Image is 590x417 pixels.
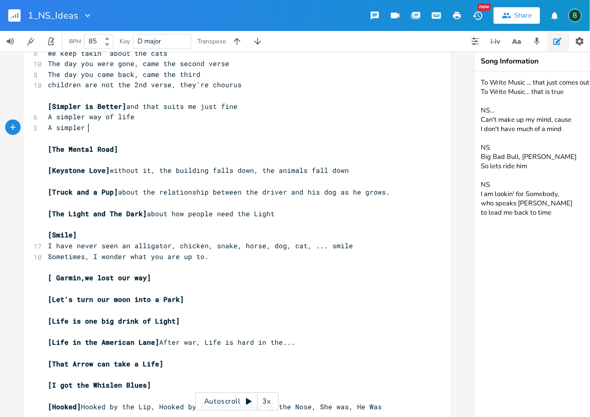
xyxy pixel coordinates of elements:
[467,6,488,25] button: New
[48,113,134,122] span: A simpler way of life
[48,145,118,154] span: [The Mental Road]
[48,210,147,219] span: [The Light and The Dark]
[195,392,279,411] div: Autoscroll
[514,11,532,20] div: Share
[48,338,159,347] span: [Life in the American Lane]
[258,392,276,411] div: 3x
[120,38,130,44] div: Key
[48,274,151,283] span: [ Garmin,we lost our way]
[48,102,126,111] span: [Simpler is Better]
[48,102,238,111] span: and that suits me just fine
[48,242,353,251] span: I have never seen an alligator, chicken, snake, horse, dog, cat, ... smile
[48,231,77,240] span: [Smile]
[69,39,81,44] div: BPM
[48,166,110,175] span: [Keystone Love]
[494,7,540,24] button: Share
[48,188,118,197] span: [Truck and a Pup]
[48,295,184,304] span: [Let's turn our moon into a Park]
[48,210,275,219] span: about how people need the Light
[568,9,582,22] div: BruCe
[48,123,85,133] span: A simpler
[48,381,151,390] span: [I got the Whislen Blues]
[48,317,180,326] span: [Life is one big drink of Light]
[138,37,161,46] span: D major
[48,403,81,412] span: [Hooked]
[48,188,390,197] span: about the relationship between the driver and his dog as he grows.
[48,49,167,58] span: We keep takin' about the cats
[197,38,226,44] div: Transpose
[48,403,382,412] span: Hooked by the Lip, Hooked by the Ear, Hooked by the Nose, She was, He Was
[48,81,242,90] span: children are not the 2nd verse, they're chourus
[568,4,582,27] button: B
[478,3,491,11] div: New
[48,59,229,68] span: The day you were gone, came the second verse
[48,338,295,347] span: After war, Life is hard in the...
[48,360,163,369] span: [That Arrow can take a Life]
[48,70,200,79] span: The day you came back, came the third
[48,252,209,262] span: Sometimes, I wonder what you are up to.
[48,166,349,175] span: without it, the building falls down, the animals fall down
[28,11,78,20] span: 1_NS_Ideas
